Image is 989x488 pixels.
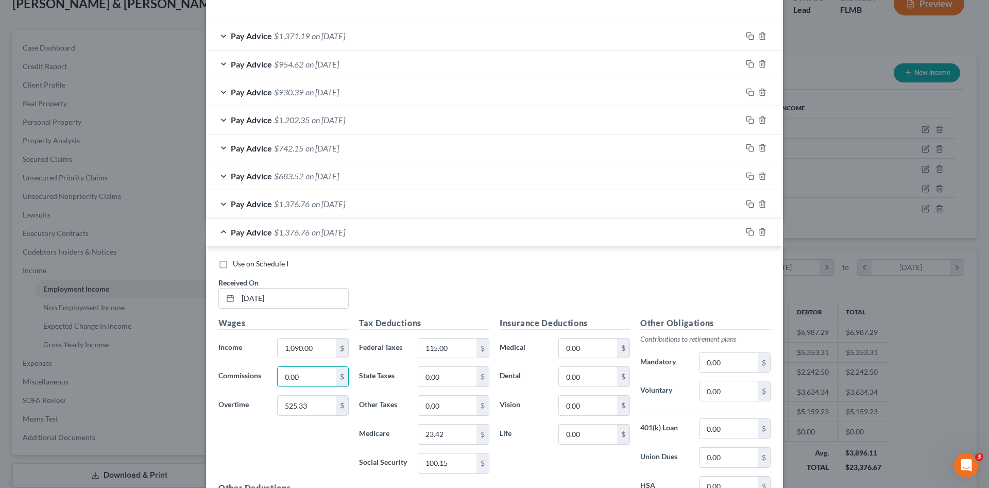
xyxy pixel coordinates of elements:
div: $ [758,419,770,439]
span: Pay Advice [231,171,272,181]
span: on [DATE] [305,87,339,97]
span: Pay Advice [231,87,272,97]
span: Pay Advice [231,227,272,237]
span: on [DATE] [305,171,339,181]
div: $ [476,339,489,358]
input: 0.00 [418,453,476,473]
iframe: Intercom live chat [954,453,979,478]
div: $ [617,339,629,358]
span: $930.39 [274,87,303,97]
div: $ [758,353,770,373]
div: $ [758,448,770,467]
input: 0.00 [278,339,336,358]
input: 0.00 [700,448,758,467]
span: $1,376.76 [274,227,310,237]
label: Overtime [213,395,272,416]
h5: Wages [218,317,349,330]
div: $ [476,453,489,473]
h5: Insurance Deductions [500,317,630,330]
input: 0.00 [278,367,336,386]
span: Income [218,343,242,351]
span: $1,371.19 [274,31,310,41]
span: $954.62 [274,59,303,69]
h5: Other Obligations [640,317,771,330]
span: $683.52 [274,171,303,181]
label: Medicare [354,424,413,445]
label: Social Security [354,453,413,474]
span: Pay Advice [231,143,272,153]
div: $ [336,339,348,358]
span: Pay Advice [231,59,272,69]
input: 0.00 [278,396,336,415]
p: Contributions to retirement plans [640,334,771,344]
label: Voluntary [635,381,694,401]
span: Pay Advice [231,199,272,209]
input: 0.00 [559,425,617,444]
span: 3 [975,453,983,461]
span: on [DATE] [312,199,345,209]
input: 0.00 [559,339,617,358]
label: Life [494,424,553,445]
input: 0.00 [418,425,476,444]
input: 0.00 [418,396,476,415]
div: $ [476,425,489,444]
span: Pay Advice [231,31,272,41]
span: Received On [218,278,259,287]
input: 0.00 [418,339,476,358]
label: Mandatory [635,352,694,373]
label: State Taxes [354,366,413,387]
span: on [DATE] [312,227,345,237]
div: $ [336,396,348,415]
input: 0.00 [559,367,617,386]
span: $742.15 [274,143,303,153]
div: $ [617,367,629,386]
span: on [DATE] [305,143,339,153]
label: Union Dues [635,447,694,468]
div: $ [758,381,770,401]
span: Use on Schedule I [233,259,288,268]
label: Dental [494,366,553,387]
div: $ [476,367,489,386]
input: 0.00 [700,419,758,439]
div: $ [336,367,348,386]
label: Vision [494,395,553,416]
span: $1,376.76 [274,199,310,209]
label: Federal Taxes [354,338,413,359]
span: on [DATE] [312,115,345,125]
input: 0.00 [700,381,758,401]
label: Commissions [213,366,272,387]
span: $1,202.35 [274,115,310,125]
span: Pay Advice [231,115,272,125]
label: Medical [494,338,553,359]
div: $ [617,396,629,415]
input: 0.00 [418,367,476,386]
div: $ [617,425,629,444]
input: 0.00 [559,396,617,415]
span: on [DATE] [312,31,345,41]
label: 401(k) Loan [635,418,694,439]
input: MM/DD/YYYY [238,289,348,308]
div: $ [476,396,489,415]
h5: Tax Deductions [359,317,489,330]
input: 0.00 [700,353,758,373]
label: Other Taxes [354,395,413,416]
span: on [DATE] [305,59,339,69]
